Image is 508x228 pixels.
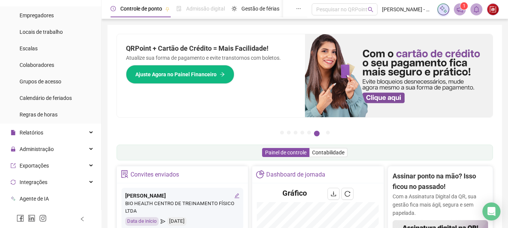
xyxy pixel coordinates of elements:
[326,131,330,134] button: 7
[256,170,264,178] span: pie-chart
[39,214,47,222] span: instagram
[20,95,72,101] span: Calendário de feriados
[241,6,279,12] span: Gestão de férias
[305,34,493,117] img: banner%2F75947b42-3b94-469c-a360-407c2d3115d7.png
[20,112,58,118] span: Regras de horas
[296,6,301,11] span: ellipsis
[165,7,170,11] span: pushpin
[126,54,296,62] p: Atualize sua forma de pagamento e evite transtornos com boletos.
[11,163,16,168] span: export
[307,131,311,134] button: 5
[487,4,499,15] img: 24469
[186,6,225,12] span: Admissão digital
[314,131,320,136] button: 6
[20,130,43,136] span: Relatórios
[473,6,480,13] span: bell
[20,196,49,202] span: Agente de IA
[17,214,24,222] span: facebook
[460,2,468,10] sup: 1
[80,216,85,222] span: left
[287,131,291,134] button: 2
[176,6,182,11] span: file-done
[20,45,38,51] span: Escalas
[126,43,296,54] h2: QRPoint + Cartão de Crédito = Mais Facilidade!
[294,131,297,134] button: 3
[393,192,488,217] p: Com a Assinatura Digital da QR, sua gestão fica mais ágil, segura e sem papelada.
[300,131,304,134] button: 4
[282,188,307,198] h4: Gráfico
[331,191,337,197] span: download
[125,192,240,200] div: [PERSON_NAME]
[120,6,162,12] span: Controle de ponto
[135,70,217,79] span: Ajuste Agora no Painel Financeiro
[28,214,35,222] span: linkedin
[20,146,54,152] span: Administração
[456,6,463,13] span: notification
[20,62,54,68] span: Colaboradores
[20,12,54,18] span: Empregadores
[20,29,63,35] span: Locais de trabalho
[368,7,373,12] span: search
[167,217,187,226] div: [DATE]
[234,193,240,198] span: edit
[266,168,325,181] div: Dashboard de jornada
[121,170,129,178] span: solution
[439,5,447,14] img: sparkle-icon.fc2bf0ac1784a2077858766a79e2daf3.svg
[161,217,165,226] span: send
[11,180,16,185] span: sync
[20,79,61,85] span: Grupos de acesso
[11,130,16,135] span: file
[11,146,16,152] span: lock
[20,163,49,169] span: Exportações
[393,171,488,192] h2: Assinar ponto na mão? Isso ficou no passado!
[111,6,116,11] span: clock-circle
[220,72,225,77] span: arrow-right
[344,191,350,197] span: reload
[482,202,500,220] div: Open Intercom Messenger
[232,6,237,11] span: sun
[382,5,433,14] span: [PERSON_NAME] - BIO HEALTH ACADEMIA
[280,131,284,134] button: 1
[125,200,240,216] div: BIO HEALTH CENTRO DE TREINAMENTO FÍSICO LTDA
[20,179,47,185] span: Integrações
[312,149,344,156] span: Contabilidade
[463,3,466,9] span: 1
[265,149,306,156] span: Painel de controle
[130,168,179,181] div: Convites enviados
[125,217,159,226] div: Data de início
[126,65,234,84] button: Ajuste Agora no Painel Financeiro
